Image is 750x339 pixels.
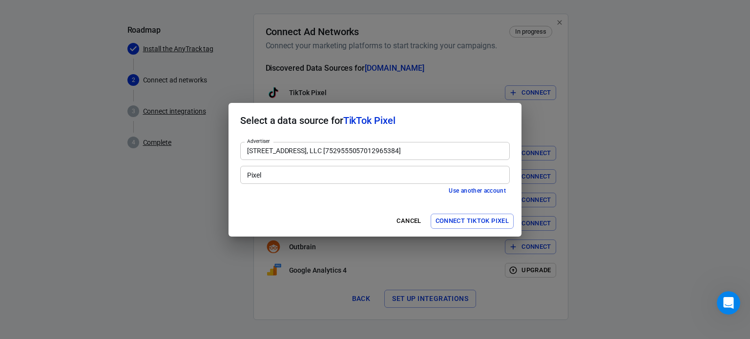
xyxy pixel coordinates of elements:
iframe: Intercom live chat [717,291,740,315]
input: Type to search [243,145,505,157]
span: TikTok Pixel [343,115,396,126]
button: Use another account [445,186,510,196]
button: Cancel [394,214,425,229]
input: Type to search [243,169,505,181]
button: Connect TikTok Pixel [431,214,514,229]
label: Advertiser [247,138,270,145]
h2: Select a data source for [229,103,521,138]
